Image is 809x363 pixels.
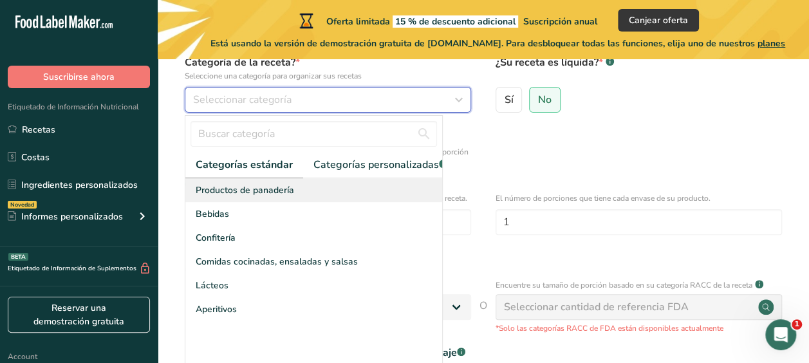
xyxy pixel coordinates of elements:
[758,37,785,50] span: planes
[393,15,518,28] span: 15 % de descuento adicional
[210,37,785,50] span: Está usando la versión de demostración gratuita de [DOMAIN_NAME]. Para desbloquear todas las func...
[196,231,236,245] span: Confitería
[196,279,228,292] span: Lácteos
[193,92,292,107] span: Seleccionar categoría
[185,55,471,82] label: Categoría de la receta?
[496,192,782,204] p: El número de porciones que tiene cada envase de su producto.
[504,93,513,106] span: Sí
[196,302,237,316] span: Aperitivos
[43,70,115,84] span: Suscribirse ahora
[196,207,229,221] span: Bebidas
[8,201,37,209] div: Novedad
[185,87,471,113] button: Seleccionar categoría
[313,157,447,172] span: Categorías personalizadas
[538,93,552,106] span: No
[191,121,437,147] input: Buscar categoría
[523,15,597,28] span: Suscripción anual
[765,319,796,350] iframe: Intercom live chat
[185,70,471,82] p: Seleccione una categoría para organizar sus recetas
[8,253,28,261] div: BETA
[479,298,487,334] span: O
[504,299,689,315] div: Seleccionar cantidad de referencia FDA
[496,322,782,334] p: *Solo las categorías RACC de FDA están disponibles actualmente
[618,9,699,32] button: Canjear oferta
[8,297,150,333] a: Reservar una demostración gratuita
[792,319,802,330] span: 1
[196,255,358,268] span: Comidas cocinadas, ensaladas y salsas
[629,14,688,27] span: Canjear oferta
[297,13,597,28] div: Oferta limitada
[8,66,150,88] button: Suscribirse ahora
[196,183,294,197] span: Productos de panadería
[196,157,293,172] span: Categorías estándar
[496,55,782,82] label: ¿Su receta es líquida?
[496,279,752,291] p: Encuentre su tamaño de porción basado en su categoría RACC de la receta
[8,210,123,223] div: Informes personalizados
